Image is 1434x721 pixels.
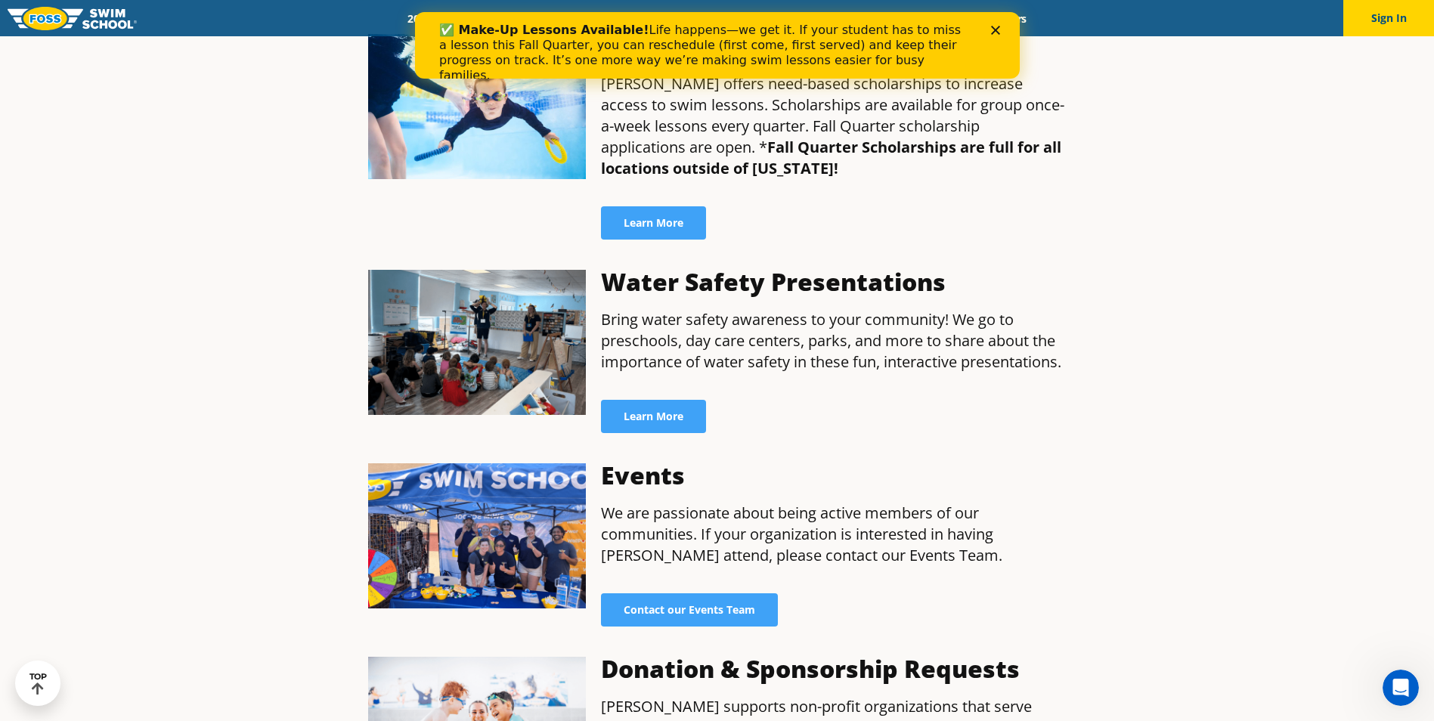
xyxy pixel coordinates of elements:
[601,503,1066,566] p: We are passionate about being active members of our communities. If your organization is interest...
[1383,670,1419,706] iframe: Intercom live chat
[601,309,1066,373] p: Bring water safety awareness to your community! We go to preschools, day care centers, parks, and...
[553,11,685,26] a: Swim Path® Program
[929,11,977,26] a: Blog
[601,73,1066,179] p: [PERSON_NAME] offers need-based scholarships to increase access to swim lessons. Scholarships are...
[24,11,234,25] b: ✅ Make-Up Lessons Available!
[770,11,930,26] a: Swim Like [PERSON_NAME]
[8,7,137,30] img: FOSS Swim School Logo
[601,206,706,240] a: Learn More
[624,605,755,615] span: Contact our Events Team
[685,11,770,26] a: About FOSS
[601,463,1066,487] h3: Events
[24,11,556,71] div: Life happens—we get it. If your student has to miss a lesson this Fall Quarter, you can reschedul...
[415,12,1020,79] iframe: Intercom live chat banner
[601,593,778,627] a: Contact our Events Team
[624,218,683,228] span: Learn More
[601,137,1061,178] strong: Fall Quarter Scholarships are full for all locations outside of [US_STATE]!
[576,14,591,23] div: Close
[977,11,1039,26] a: Careers
[601,657,1066,681] h3: Donation & Sponsorship Requests
[601,400,706,433] a: Learn More
[624,411,683,422] span: Learn More
[489,11,553,26] a: Schools
[395,11,489,26] a: 2025 Calendar
[29,672,47,695] div: TOP
[601,270,1066,294] h3: Water Safety Presentations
